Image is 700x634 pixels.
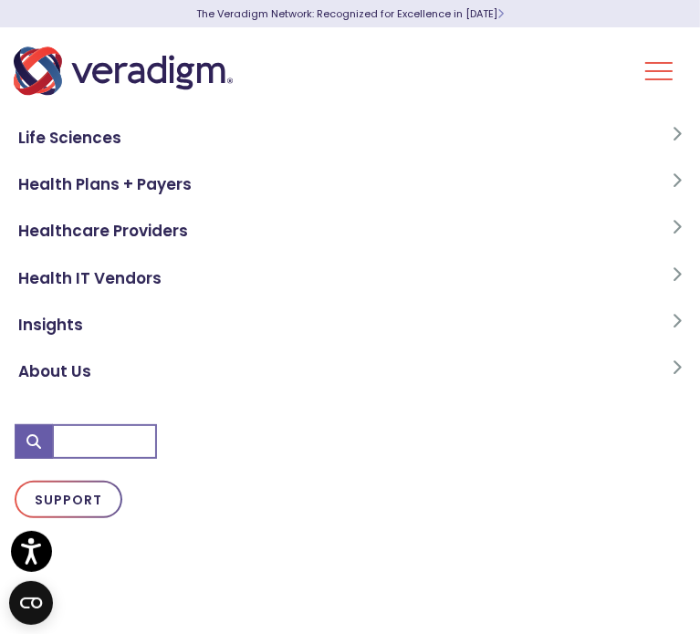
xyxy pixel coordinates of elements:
[14,41,233,101] img: Veradigm logo
[497,6,504,21] span: Learn More
[645,47,673,95] button: Toggle Navigation Menu
[15,208,685,255] a: Healthcare Providers
[15,255,685,302] a: Health IT Vendors
[15,115,685,161] a: Life Sciences
[350,504,678,612] iframe: Drift Chat Widget
[9,581,53,625] button: Open CMP widget
[15,481,122,518] a: Support
[15,161,685,208] a: Health Plans + Payers
[15,348,685,395] a: About Us
[15,302,685,348] a: Insights
[196,6,504,21] a: The Veradigm Network: Recognized for Excellence in [DATE]Learn More
[52,424,157,459] input: Search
